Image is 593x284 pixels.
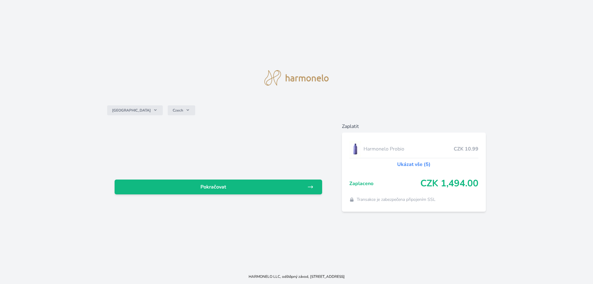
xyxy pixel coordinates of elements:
[112,108,151,113] span: [GEOGRAPHIC_DATA]
[420,178,478,189] span: CZK 1,494.00
[107,105,163,115] button: [GEOGRAPHIC_DATA]
[397,161,431,168] a: Ukázat vše (5)
[342,123,486,130] h6: Zaplatit
[349,180,421,187] span: Zaplaceno
[357,197,435,203] span: Transakce je zabezpečena připojením SSL
[173,108,183,113] span: Czech
[264,70,329,86] img: logo.svg
[364,145,454,153] span: Harmonelo Probio
[454,145,478,153] span: CZK 10.99
[168,105,195,115] button: Czech
[349,141,361,157] img: CLEAN_PROBIO_se_stinem_x-lo.jpg
[115,180,322,194] a: Pokračovat
[120,183,307,191] span: Pokračovat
